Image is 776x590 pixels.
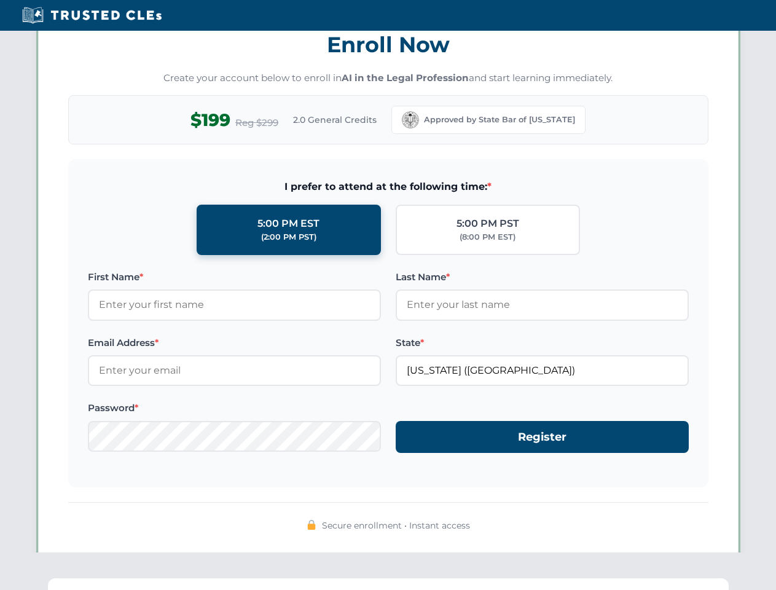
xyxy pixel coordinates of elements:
[261,231,316,243] div: (2:00 PM PST)
[460,231,515,243] div: (8:00 PM EST)
[396,289,689,320] input: Enter your last name
[402,111,419,128] img: California Bar
[457,216,519,232] div: 5:00 PM PST
[190,106,230,134] span: $199
[88,289,381,320] input: Enter your first name
[88,336,381,350] label: Email Address
[88,401,381,415] label: Password
[88,270,381,285] label: First Name
[322,519,470,532] span: Secure enrollment • Instant access
[235,116,278,130] span: Reg $299
[68,25,708,64] h3: Enroll Now
[88,179,689,195] span: I prefer to attend at the following time:
[88,355,381,386] input: Enter your email
[293,113,377,127] span: 2.0 General Credits
[257,216,319,232] div: 5:00 PM EST
[307,520,316,530] img: 🔒
[424,114,575,126] span: Approved by State Bar of [US_STATE]
[342,72,469,84] strong: AI in the Legal Profession
[396,336,689,350] label: State
[396,421,689,454] button: Register
[68,71,708,85] p: Create your account below to enroll in and start learning immediately.
[18,6,165,25] img: Trusted CLEs
[396,355,689,386] input: California (CA)
[396,270,689,285] label: Last Name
